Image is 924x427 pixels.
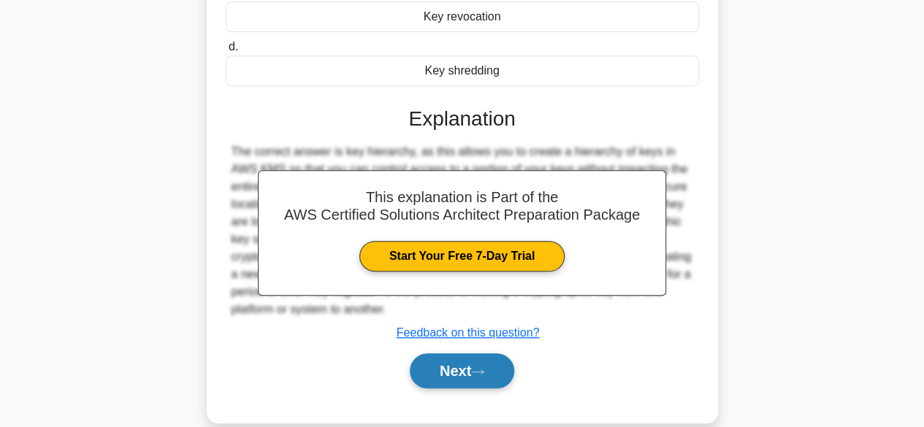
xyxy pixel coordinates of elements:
a: Feedback on this question? [397,326,540,339]
div: Key shredding [226,55,699,86]
button: Next [410,353,514,388]
h3: Explanation [234,107,690,131]
span: d. [229,40,238,53]
div: The correct answer is key hierarchy, as this allows you to create a hierarchy of keys in AWS KMS ... [232,143,693,318]
a: Start Your Free 7-Day Trial [359,241,565,272]
div: Key revocation [226,1,699,32]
